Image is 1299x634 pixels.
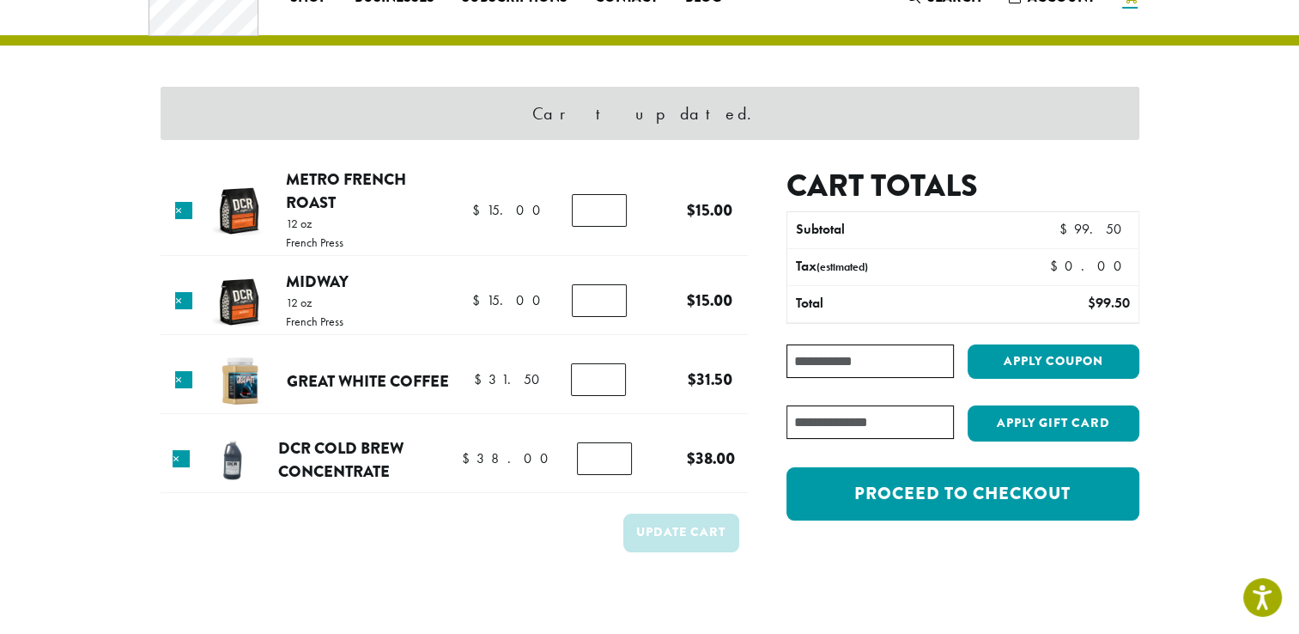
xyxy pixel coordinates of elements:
[278,436,404,484] a: DCR Cold Brew Concentrate
[472,291,549,309] bdi: 15.00
[173,450,190,467] a: Remove this item
[472,201,487,219] span: $
[687,289,695,312] span: $
[286,217,343,229] p: 12 oz
[175,371,192,388] a: Remove this item
[787,212,998,248] th: Subtotal
[787,286,998,322] th: Total
[474,370,489,388] span: $
[1087,294,1095,312] span: $
[474,370,548,388] bdi: 31.50
[472,291,487,309] span: $
[1050,257,1130,275] bdi: 0.00
[286,315,343,327] p: French Press
[211,183,267,239] img: Metro French Roast
[287,369,449,393] a: Great White Coffee
[212,353,268,409] img: Great White Coffee
[175,292,192,309] a: Remove this item
[1059,220,1073,238] span: $
[688,368,696,391] span: $
[286,296,343,308] p: 12 oz
[286,236,343,248] p: French Press
[1087,294,1129,312] bdi: 99.50
[472,201,549,219] bdi: 15.00
[623,514,739,552] button: Update cart
[786,467,1138,521] a: Proceed to checkout
[175,202,192,219] a: Remove this item
[572,194,627,227] input: Product quantity
[687,447,695,470] span: $
[211,274,267,330] img: Midway
[968,405,1139,442] button: Apply Gift Card
[286,168,406,215] a: Metro French Roast
[687,198,695,222] span: $
[816,259,868,274] small: (estimated)
[687,198,732,222] bdi: 15.00
[577,442,632,475] input: Product quantity
[571,363,626,396] input: Product quantity
[968,344,1139,380] button: Apply coupon
[687,447,735,470] bdi: 38.00
[786,168,1138,204] h2: Cart totals
[1050,257,1065,275] span: $
[161,87,1139,140] div: Cart updated.
[206,432,262,488] img: DCR Cold Brew Concentrate
[688,368,732,391] bdi: 31.50
[462,449,477,467] span: $
[687,289,732,312] bdi: 15.00
[286,270,349,293] a: Midway
[462,449,556,467] bdi: 38.00
[1059,220,1129,238] bdi: 99.50
[787,249,1035,285] th: Tax
[572,284,627,317] input: Product quantity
